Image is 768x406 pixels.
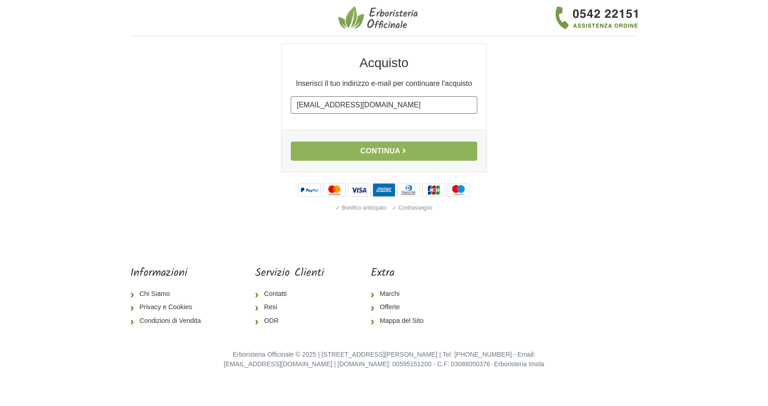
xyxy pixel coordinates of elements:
input: Il tuo indirizzo e-mail [291,96,477,114]
div: ✓ Contrassegno [390,202,434,214]
a: Offerte [371,301,431,314]
a: Privacy e Cookies [130,301,208,314]
h5: Servizio Clienti [255,267,324,280]
h5: Extra [371,267,431,280]
img: Erboristeria Officinale [338,5,421,30]
a: Condizioni di Vendita [130,314,208,328]
h5: Informazioni [130,267,208,280]
h2: Acquisto [291,55,477,71]
a: Mappa del Sito [371,314,431,328]
div: ✓ Bonifico anticipato [334,202,388,214]
a: Chi Siamo [130,287,208,301]
a: Marchi [371,287,431,301]
a: Erboristeria Imola [494,360,544,368]
small: Erboristeria Officinale © 2025 | [STREET_ADDRESS][PERSON_NAME] | Tel: [PHONE_NUMBER] - Email: [EM... [224,351,544,368]
a: ODR [255,314,324,328]
a: Resi [255,301,324,314]
a: Contatti [255,287,324,301]
p: Inserisci il tuo indirizzo e-mail per continuare l'acquisto [291,78,477,89]
iframe: fb:page Facebook Social Plugin [478,267,638,299]
button: Continua [291,142,477,161]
